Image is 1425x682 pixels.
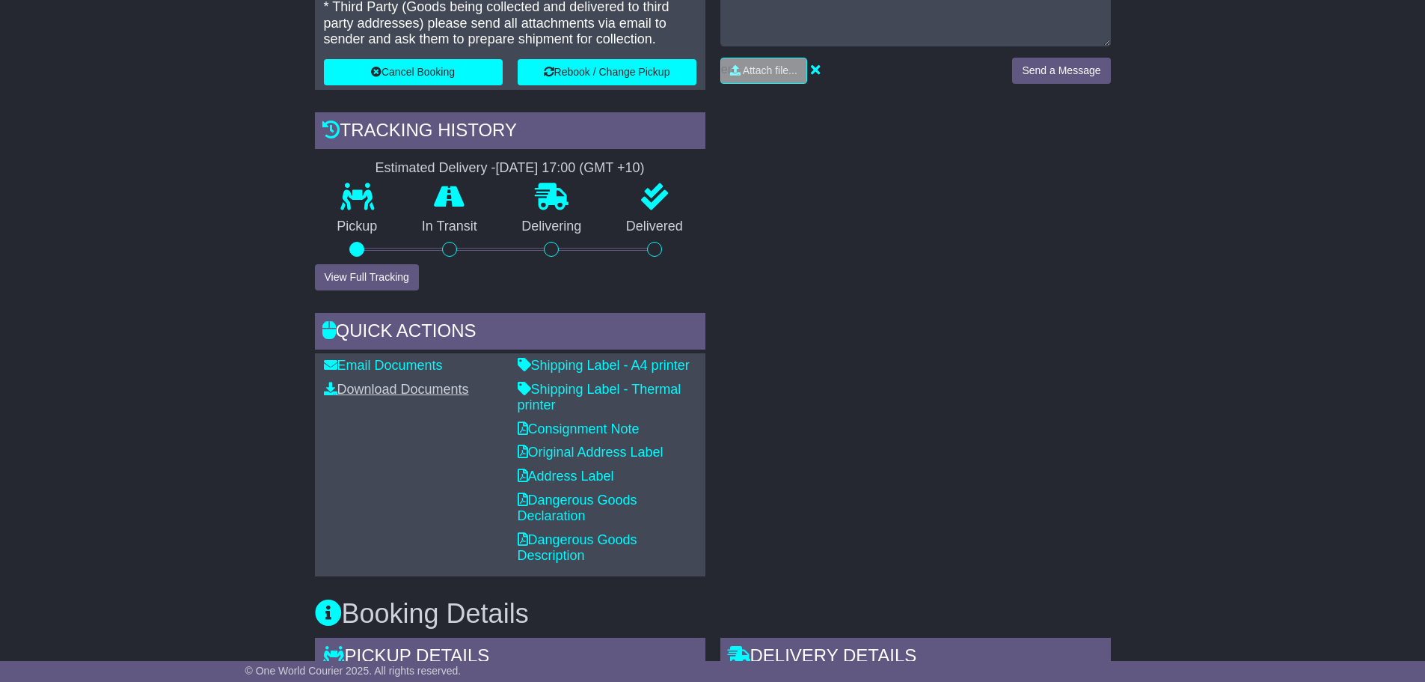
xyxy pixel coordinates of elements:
[315,638,705,678] div: Pickup Details
[500,219,604,235] p: Delivering
[315,313,705,353] div: Quick Actions
[518,59,696,85] button: Rebook / Change Pickup
[315,599,1111,629] h3: Booking Details
[324,382,469,397] a: Download Documents
[604,219,705,235] p: Delivered
[518,421,640,436] a: Consignment Note
[315,264,419,290] button: View Full Tracking
[315,219,400,235] p: Pickup
[720,638,1111,678] div: Delivery Details
[518,358,690,373] a: Shipping Label - A4 printer
[518,382,681,413] a: Shipping Label - Thermal printer
[496,160,645,177] div: [DATE] 17:00 (GMT +10)
[324,59,503,85] button: Cancel Booking
[1012,58,1110,84] button: Send a Message
[399,219,500,235] p: In Transit
[324,358,443,373] a: Email Documents
[518,445,664,460] a: Original Address Label
[518,532,637,564] a: Dangerous Goods Description
[315,160,705,177] div: Estimated Delivery -
[518,469,614,484] a: Address Label
[518,493,637,524] a: Dangerous Goods Declaration
[315,112,705,153] div: Tracking history
[245,665,462,677] span: © One World Courier 2025. All rights reserved.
